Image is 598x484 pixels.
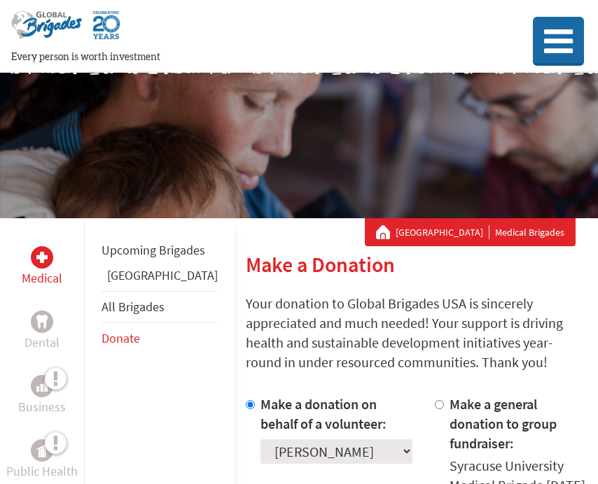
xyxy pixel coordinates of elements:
[107,267,218,283] a: [GEOGRAPHIC_DATA]
[450,395,557,452] label: Make a general donation to group fundraiser:
[102,299,165,315] a: All Brigades
[102,323,218,354] li: Donate
[36,380,48,392] img: Business
[246,294,587,372] p: Your donation to Global Brigades USA is sincerely appreciated and much needed! Your support is dr...
[18,397,66,417] p: Business
[36,315,48,328] img: Dental
[31,311,53,333] div: Dental
[22,269,62,288] p: Medical
[31,439,53,462] div: Public Health
[376,225,564,239] div: Medical Brigades
[18,375,66,417] a: BusinessBusiness
[31,246,53,269] div: Medical
[102,242,205,258] a: Upcoming Brigades
[102,266,218,291] li: Panama
[102,330,140,346] a: Donate
[102,235,218,266] li: Upcoming Brigades
[11,11,82,50] img: Global Brigades Logo
[102,291,218,323] li: All Brigades
[36,443,48,457] img: Public Health
[93,11,120,50] img: Global Brigades Celebrating 20 Years
[31,375,53,397] div: Business
[25,333,60,353] p: Dental
[25,311,60,353] a: DentalDental
[6,462,78,481] p: Public Health
[246,252,587,277] h2: Make a Donation
[6,439,78,481] a: Public HealthPublic Health
[396,225,489,239] a: [GEOGRAPHIC_DATA]
[22,246,62,288] a: MedicalMedical
[260,395,387,432] label: Make a donation on behalf of a volunteer:
[36,252,48,263] img: Medical
[11,50,491,64] p: Every person is worth investment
